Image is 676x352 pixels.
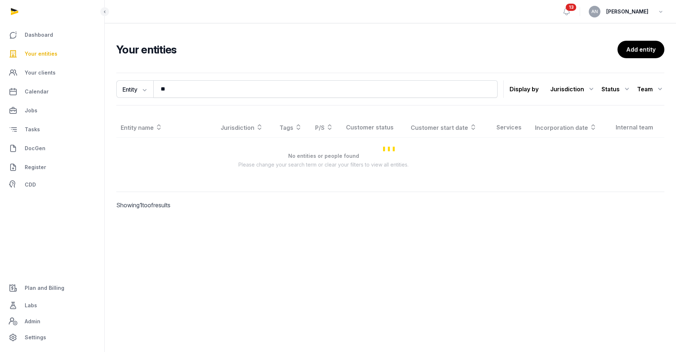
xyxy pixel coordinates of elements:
button: Entity [116,80,153,98]
a: Jobs [6,102,98,119]
span: Your clients [25,68,56,77]
a: Calendar [6,83,98,100]
a: Your entities [6,45,98,63]
div: Team [637,83,664,95]
span: Settings [25,333,46,342]
span: Jobs [25,106,37,115]
a: CDD [6,177,98,192]
a: Dashboard [6,26,98,44]
span: Plan and Billing [25,284,64,292]
div: Jurisdiction [550,83,596,95]
span: [PERSON_NAME] [606,7,648,16]
p: Display by [510,83,539,95]
a: Plan and Billing [6,279,98,297]
span: Labs [25,301,37,310]
span: Your entities [25,49,57,58]
a: Tasks [6,121,98,138]
a: Settings [6,329,98,346]
span: Calendar [25,87,49,96]
a: Your clients [6,64,98,81]
button: AN [589,6,600,17]
span: Register [25,163,46,172]
span: 1 [140,201,142,209]
span: Dashboard [25,31,53,39]
a: DocGen [6,140,98,157]
p: Showing to of results [116,192,245,218]
div: Loading [116,117,664,180]
span: Tasks [25,125,40,134]
span: 13 [566,4,576,11]
a: Admin [6,314,98,329]
span: CDD [25,180,36,189]
span: Admin [25,317,40,326]
span: AN [591,9,598,14]
a: Register [6,159,98,176]
h2: Your entities [116,43,617,56]
a: Labs [6,297,98,314]
div: Status [601,83,631,95]
a: Add entity [617,41,664,58]
span: DocGen [25,144,45,153]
